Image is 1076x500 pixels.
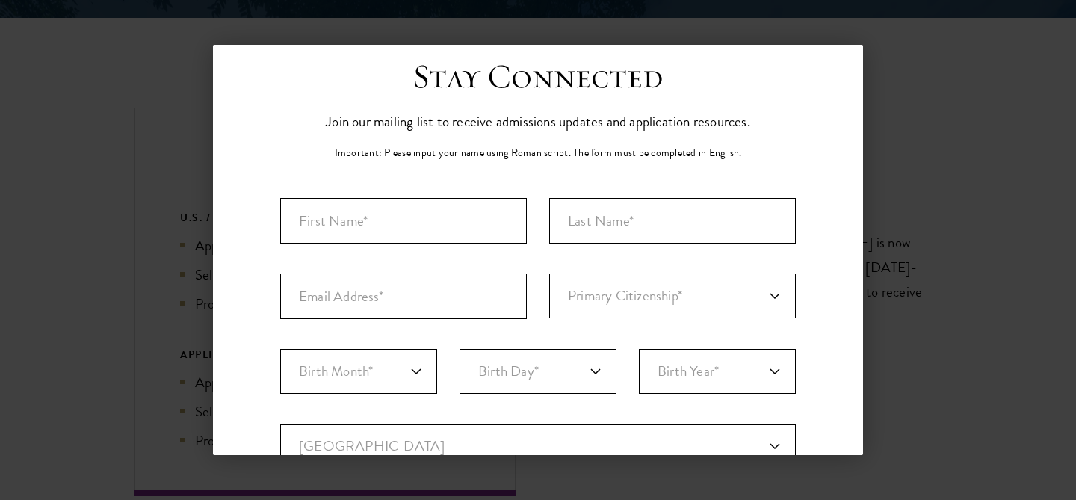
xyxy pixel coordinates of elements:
[549,198,796,244] div: Last Name (Family Name)*
[549,198,796,244] input: Last Name*
[335,145,742,161] p: Important: Please input your name using Roman script. The form must be completed in English.
[280,349,796,424] div: Birthdate*
[639,349,796,394] select: Year
[280,349,437,394] select: Month
[549,274,796,319] div: Primary Citizenship*
[280,198,527,244] input: First Name*
[412,56,664,98] h3: Stay Connected
[280,274,527,319] input: Email Address*
[460,349,616,394] select: Day
[326,109,750,134] p: Join our mailing list to receive admissions updates and application resources.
